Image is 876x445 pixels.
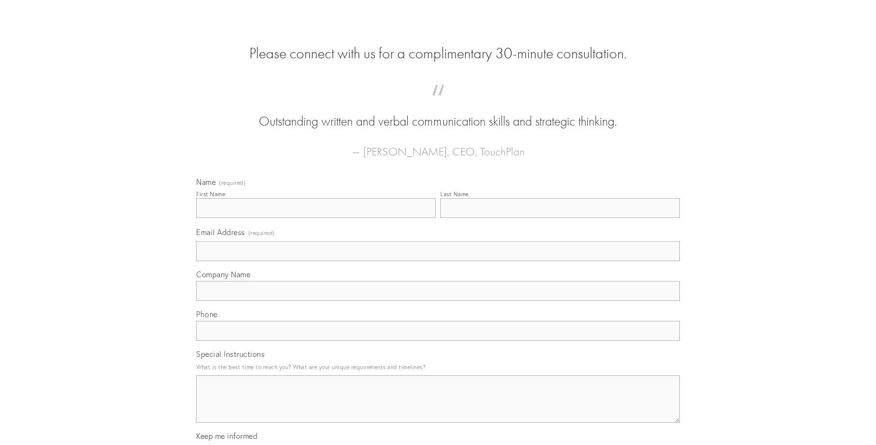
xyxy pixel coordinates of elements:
span: (required) [219,180,246,186]
span: Email Address [196,227,245,237]
span: “ [211,94,665,112]
figcaption: — [PERSON_NAME], CEO, TouchPlan [211,131,665,161]
span: Company Name [196,270,250,279]
span: Name [196,177,216,187]
span: Phone [196,309,218,319]
blockquote: Outstanding written and verbal communication skills and strategic thinking. [211,94,665,131]
span: Keep me informed [196,431,257,441]
h2: Please connect with us for a complimentary 30-minute consultation. [196,45,680,63]
span: Special Instructions [196,349,265,359]
p: What is the best time to reach you? What are your unique requirements and timelines? [196,361,680,373]
span: (required) [248,227,275,239]
div: Last Name [440,191,469,198]
div: First Name [196,191,225,198]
